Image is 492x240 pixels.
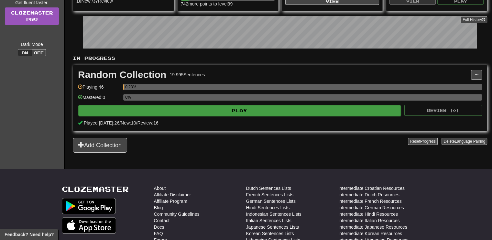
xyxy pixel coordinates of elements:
a: Clozemaster [62,185,129,193]
img: Get it on Google Play [62,198,116,214]
span: Progress [420,139,436,144]
button: On [18,49,32,56]
span: Review: 16 [137,120,158,125]
div: Playing: 46 [78,84,120,94]
a: Blog [154,204,163,211]
button: ResetProgress [408,138,437,145]
a: Intermediate Hindi Resources [338,211,398,217]
div: 742 more points to level 39 [181,1,275,7]
span: Open feedback widget [5,231,54,238]
a: Contact [154,217,169,224]
a: Intermediate Croatian Resources [338,185,405,191]
a: Indonesian Sentences Lists [246,211,301,217]
a: Intermediate Italian Resources [338,217,400,224]
div: Random Collection [78,70,166,80]
a: FAQ [154,230,163,237]
button: Add Collection [73,138,127,153]
a: Dutch Sentences Lists [246,185,291,191]
span: / [119,120,121,125]
a: Intermediate Korean Resources [338,230,402,237]
button: Play [78,105,401,116]
span: Language Pairing [455,139,485,144]
div: Dark Mode [5,41,59,48]
a: French Sentences Lists [246,191,293,198]
span: / [136,120,137,125]
a: Intermediate French Resources [338,198,402,204]
a: About [154,185,166,191]
button: DeleteLanguage Pairing [442,138,487,145]
a: Affiliate Disclaimer [154,191,191,198]
a: Docs [154,224,164,230]
div: 19.995 Sentences [169,71,205,78]
a: ClozemasterPro [5,7,59,25]
a: Hindi Sentences Lists [246,204,290,211]
a: Intermediate Dutch Resources [338,191,399,198]
button: Review (0) [404,105,482,116]
a: Affiliate Program [154,198,187,204]
a: German Sentences Lists [246,198,296,204]
button: Full History [461,16,487,23]
a: Intermediate German Resources [338,204,404,211]
a: Italian Sentences Lists [246,217,291,224]
a: Korean Sentences Lists [246,230,294,237]
a: Community Guidelines [154,211,200,217]
a: Intermediate Japanese Resources [338,224,407,230]
span: Played [DATE]: 26 [84,120,119,125]
button: Off [32,49,46,56]
p: In Progress [73,55,487,61]
div: Mastered: 0 [78,94,120,105]
span: New: 10 [121,120,136,125]
a: Japanese Sentences Lists [246,224,299,230]
img: Get it on App Store [62,217,116,234]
